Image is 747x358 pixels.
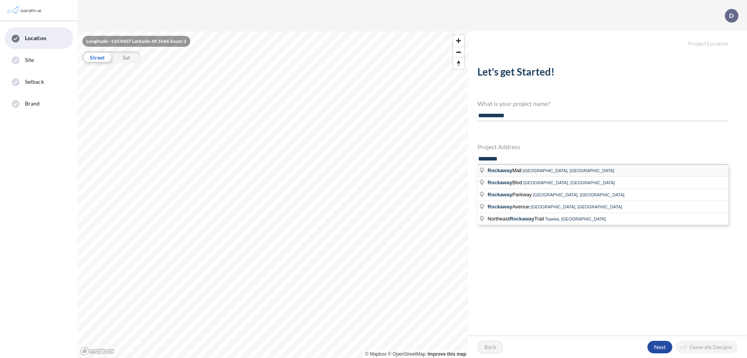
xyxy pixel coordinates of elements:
[80,347,114,356] a: Mapbox homepage
[25,78,44,86] span: Setback
[477,143,728,150] h4: Project Address
[647,341,672,353] button: Next
[477,66,728,81] h2: Let's get Started!
[533,192,624,197] span: [GEOGRAPHIC_DATA], [GEOGRAPHIC_DATA]
[487,168,512,173] span: Rockaway
[487,216,545,222] span: Northeast Trail
[487,192,533,198] span: Parkway
[453,46,464,58] button: Zoom out
[25,34,46,42] span: Location
[82,36,190,47] div: Longitude: -110.8407 Latitude: 49.1044 Zoom: 2
[25,100,40,108] span: Brand
[6,3,44,18] img: Parafin
[428,351,466,357] a: Improve this map
[487,180,523,185] span: Blvd
[487,180,512,185] span: Rockaway
[453,47,464,58] span: Zoom out
[545,217,606,221] span: Topeka, [GEOGRAPHIC_DATA]
[654,343,666,351] p: Next
[510,216,535,222] span: Rockaway
[25,56,34,64] span: Site
[82,51,112,63] div: Street
[487,168,523,173] span: Mall
[78,31,468,358] canvas: Map
[468,31,747,47] h5: Project Location
[487,204,530,210] span: Avenue
[365,351,387,357] a: Mapbox
[487,204,512,210] span: Rockaway
[453,35,464,46] button: Zoom in
[523,180,615,185] span: [GEOGRAPHIC_DATA], [GEOGRAPHIC_DATA]
[453,58,464,69] button: Reset bearing to north
[477,100,728,107] h4: What is your project name?
[531,205,622,209] span: [GEOGRAPHIC_DATA], [GEOGRAPHIC_DATA]
[523,168,614,173] span: [GEOGRAPHIC_DATA], [GEOGRAPHIC_DATA]
[487,192,512,198] span: Rockaway
[729,12,734,19] p: D
[112,51,141,63] div: Sat
[388,351,426,357] a: OpenStreetMap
